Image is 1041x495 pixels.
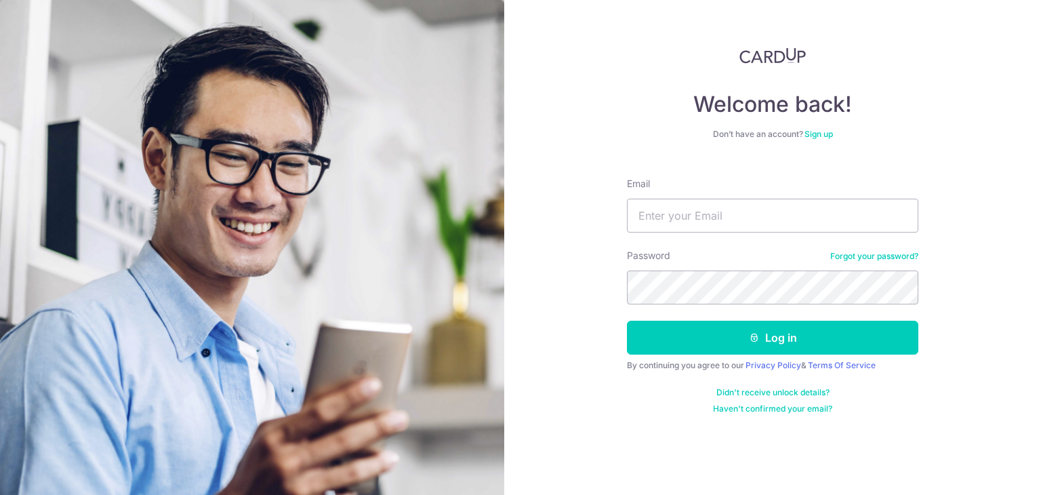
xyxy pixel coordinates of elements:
[627,129,918,140] div: Don’t have an account?
[739,47,806,64] img: CardUp Logo
[627,360,918,371] div: By continuing you agree to our &
[627,199,918,233] input: Enter your Email
[627,177,650,191] label: Email
[627,249,670,262] label: Password
[627,91,918,118] h4: Welcome back!
[808,360,876,370] a: Terms Of Service
[830,251,918,262] a: Forgot your password?
[716,387,830,398] a: Didn't receive unlock details?
[804,129,833,139] a: Sign up
[713,403,832,414] a: Haven't confirmed your email?
[746,360,801,370] a: Privacy Policy
[627,321,918,355] button: Log in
